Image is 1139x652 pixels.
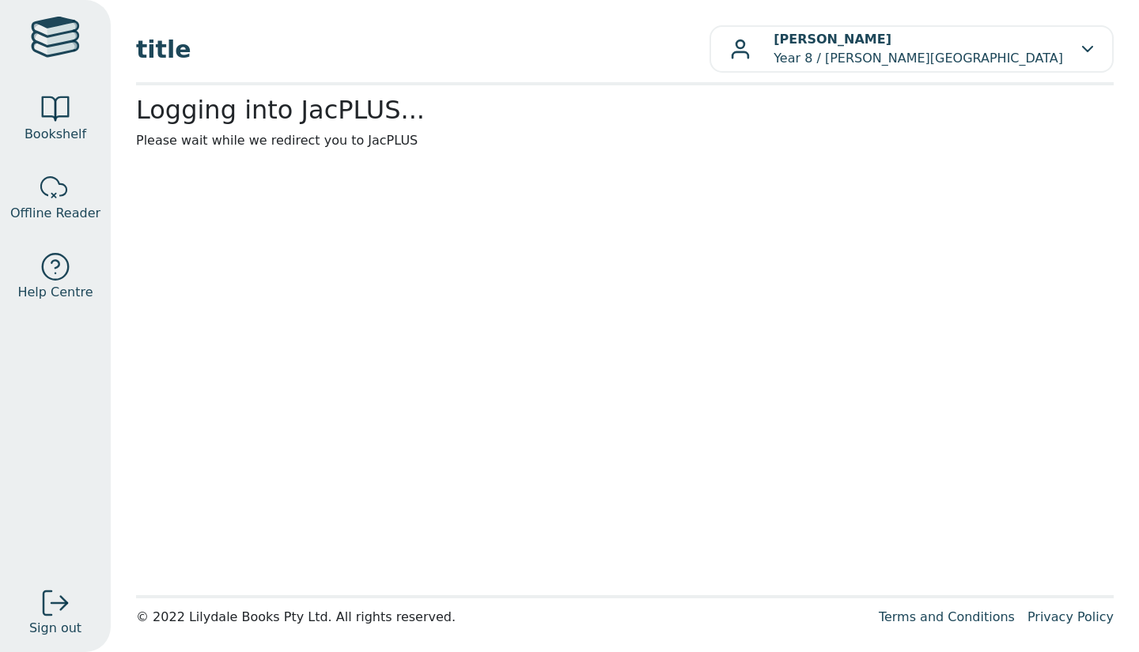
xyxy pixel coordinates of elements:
h2: Logging into JacPLUS... [136,95,1114,125]
p: Year 8 / [PERSON_NAME][GEOGRAPHIC_DATA] [774,30,1063,68]
span: Sign out [29,619,81,638]
span: title [136,32,710,67]
span: Help Centre [17,283,93,302]
div: © 2022 Lilydale Books Pty Ltd. All rights reserved. [136,608,866,627]
button: [PERSON_NAME]Year 8 / [PERSON_NAME][GEOGRAPHIC_DATA] [710,25,1114,73]
a: Terms and Conditions [879,609,1015,624]
p: Please wait while we redirect you to JacPLUS [136,131,1114,150]
span: Bookshelf [25,125,86,144]
b: [PERSON_NAME] [774,32,891,47]
a: Privacy Policy [1027,609,1114,624]
span: Offline Reader [10,204,100,223]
